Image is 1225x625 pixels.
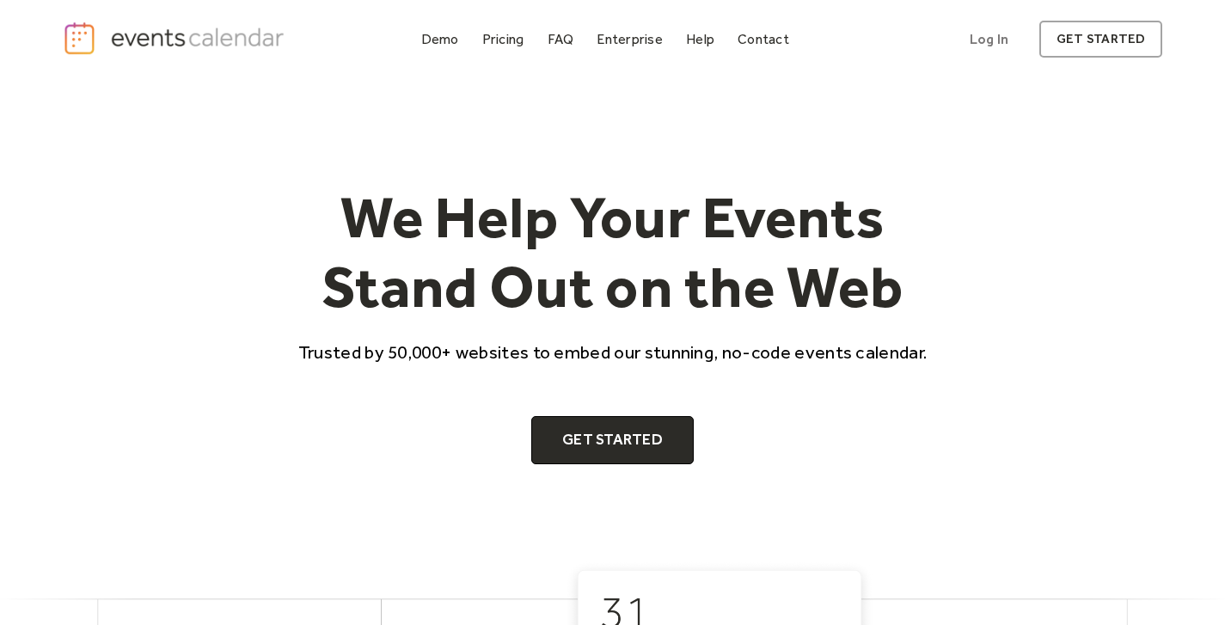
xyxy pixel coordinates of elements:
a: Help [679,28,721,51]
a: Contact [731,28,796,51]
a: Pricing [475,28,531,51]
div: FAQ [548,34,574,44]
a: FAQ [541,28,581,51]
div: Help [686,34,714,44]
a: Log In [952,21,1026,58]
a: Demo [414,28,466,51]
div: Pricing [482,34,524,44]
div: Demo [421,34,459,44]
div: Contact [738,34,789,44]
h1: We Help Your Events Stand Out on the Web [283,182,943,322]
a: get started [1039,21,1162,58]
p: Trusted by 50,000+ websites to embed our stunning, no-code events calendar. [283,340,943,365]
a: Get Started [531,416,694,464]
a: Enterprise [590,28,669,51]
div: Enterprise [597,34,662,44]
